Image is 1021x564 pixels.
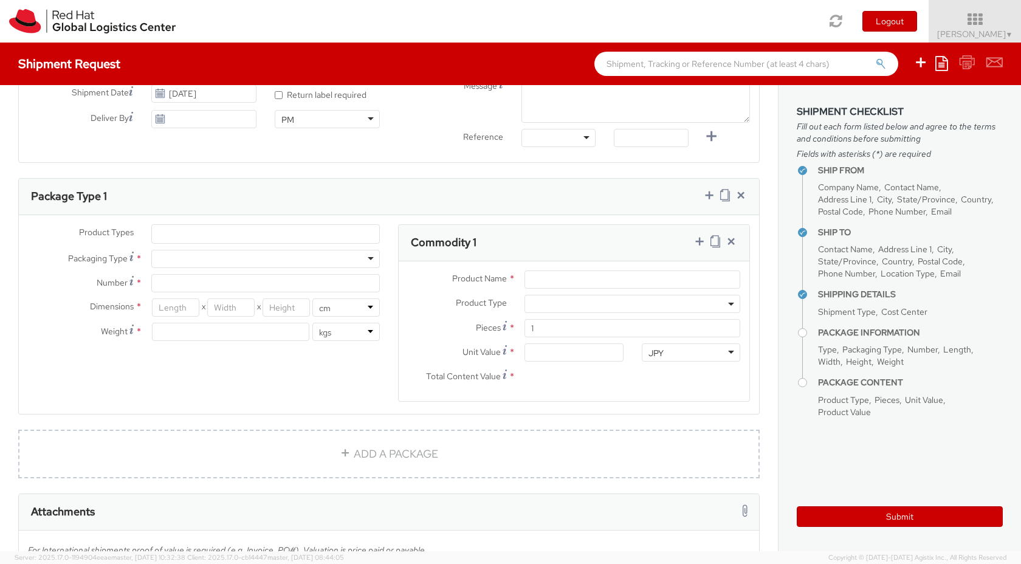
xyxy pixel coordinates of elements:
span: Address Line 1 [818,194,871,205]
span: Client: 2025.17.0-cb14447 [187,553,344,562]
span: Phone Number [868,206,926,217]
h3: Package Type 1 [31,190,107,202]
span: Fields with asterisks (*) are required [797,148,1003,160]
h4: Package Content [818,378,1003,387]
h4: Package Information [818,328,1003,337]
span: Total Content Value [426,371,501,382]
label: Return label required [275,87,368,101]
span: Product Type [818,394,869,405]
span: Postal Code [818,206,863,217]
span: Product Type [456,297,507,308]
span: Server: 2025.17.0-1194904eeae [15,553,185,562]
span: Number [97,277,128,288]
span: Country [882,256,912,267]
span: Fill out each form listed below and agree to the terms and conditions before submitting [797,120,1003,145]
span: Weight [101,326,128,337]
span: City [877,194,892,205]
span: Email [931,206,952,217]
span: Email [940,268,961,279]
span: X [199,298,207,317]
span: Packaging Type [68,253,128,264]
button: Logout [862,11,917,32]
h3: Attachments [31,506,95,518]
h4: Shipment Request [18,57,120,70]
span: Contact Name [818,244,873,255]
span: Country [961,194,991,205]
span: Shipment Date [72,86,129,99]
div: PM [281,114,294,126]
input: Shipment, Tracking or Reference Number (at least 4 chars) [594,52,898,76]
span: Product Name [452,273,507,284]
span: Shipment Type [818,306,876,317]
span: Pieces [476,322,501,333]
span: X [255,298,263,317]
input: Return label required [275,91,283,99]
span: Reference [463,131,503,142]
span: Contact Name [884,182,939,193]
span: master, [DATE] 10:32:38 [111,553,185,562]
span: Product Value [818,407,871,418]
span: Cost Center [881,306,927,317]
span: Weight [877,356,904,367]
span: [PERSON_NAME] [937,29,1013,40]
span: State/Province [897,194,955,205]
span: Address Line 1 [878,244,932,255]
span: Product Types [79,227,134,238]
span: Unit Value [462,346,501,357]
span: Copyright © [DATE]-[DATE] Agistix Inc., All Rights Reserved [828,553,1006,563]
a: ADD A PACKAGE [18,430,760,478]
span: Number [907,344,938,355]
span: Dimensions [90,301,134,312]
h3: Shipment Checklist [797,106,1003,117]
h4: Ship From [818,166,1003,175]
span: Length [943,344,971,355]
span: Company Name [818,182,879,193]
img: rh-logistics-00dfa346123c4ec078e1.svg [9,9,176,33]
span: Message [464,80,497,91]
h4: Shipping Details [818,290,1003,299]
span: Postal Code [918,256,963,267]
div: JPY [648,347,664,359]
h3: Commodity 1 [411,236,476,249]
span: ▼ [1006,30,1013,40]
span: Phone Number [818,268,875,279]
span: master, [DATE] 08:44:05 [267,553,344,562]
span: Unit Value [905,394,943,405]
span: Type [818,344,837,355]
span: Packaging Type [842,344,902,355]
span: Width [818,356,841,367]
span: City [937,244,952,255]
span: State/Province [818,256,876,267]
span: Location Type [881,268,935,279]
span: Pieces [875,394,899,405]
input: Width [207,298,255,317]
input: Height [263,298,310,317]
span: Height [846,356,871,367]
span: Deliver By [91,112,129,125]
input: Length [152,298,199,317]
h4: Ship To [818,228,1003,237]
button: Submit [797,506,1003,527]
